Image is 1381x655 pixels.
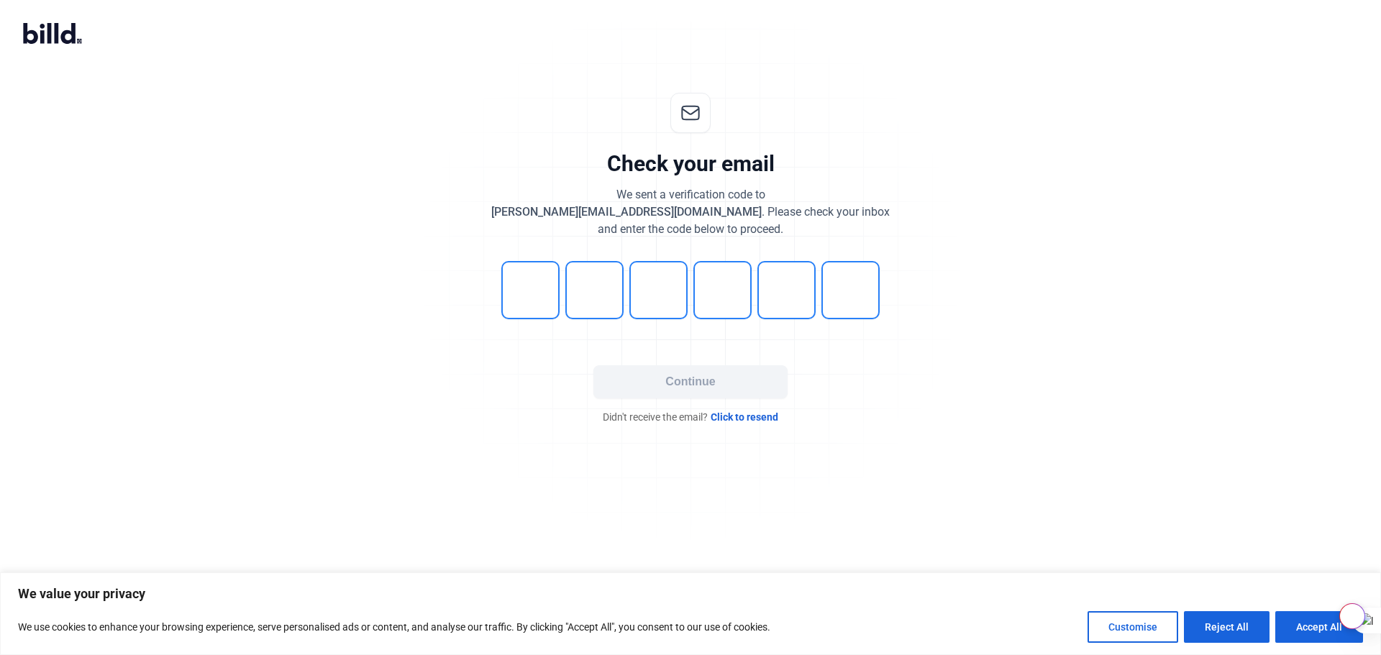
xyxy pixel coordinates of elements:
button: Customise [1088,611,1178,643]
button: Accept All [1275,611,1363,643]
button: Reject All [1184,611,1270,643]
div: Check your email [607,150,775,178]
div: We sent a verification code to . Please check your inbox and enter the code below to proceed. [491,186,890,238]
p: We use cookies to enhance your browsing experience, serve personalised ads or content, and analys... [18,618,770,636]
span: [PERSON_NAME][EMAIL_ADDRESS][DOMAIN_NAME] [491,205,762,219]
span: Click to resend [711,410,778,424]
p: We value your privacy [18,585,1363,603]
button: Continue [593,365,788,398]
div: Didn't receive the email? [475,410,906,424]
